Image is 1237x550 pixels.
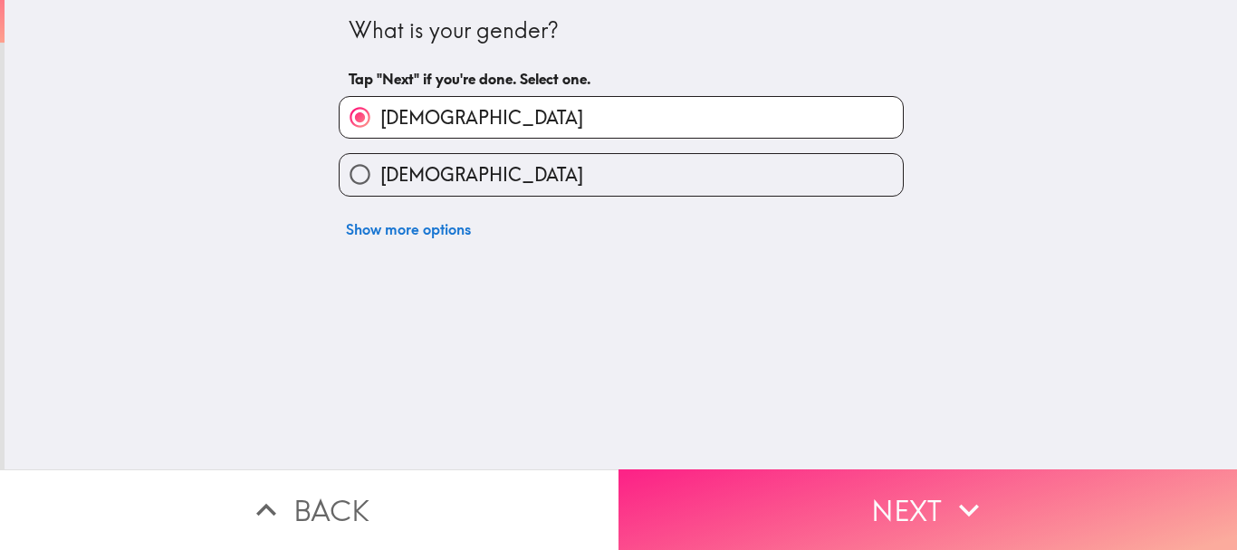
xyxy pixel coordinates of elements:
div: What is your gender? [349,15,894,46]
button: [DEMOGRAPHIC_DATA] [340,97,903,138]
h6: Tap "Next" if you're done. Select one. [349,69,894,89]
button: [DEMOGRAPHIC_DATA] [340,154,903,195]
span: [DEMOGRAPHIC_DATA] [380,105,583,130]
button: Next [618,469,1237,550]
button: Show more options [339,211,478,247]
span: [DEMOGRAPHIC_DATA] [380,162,583,188]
